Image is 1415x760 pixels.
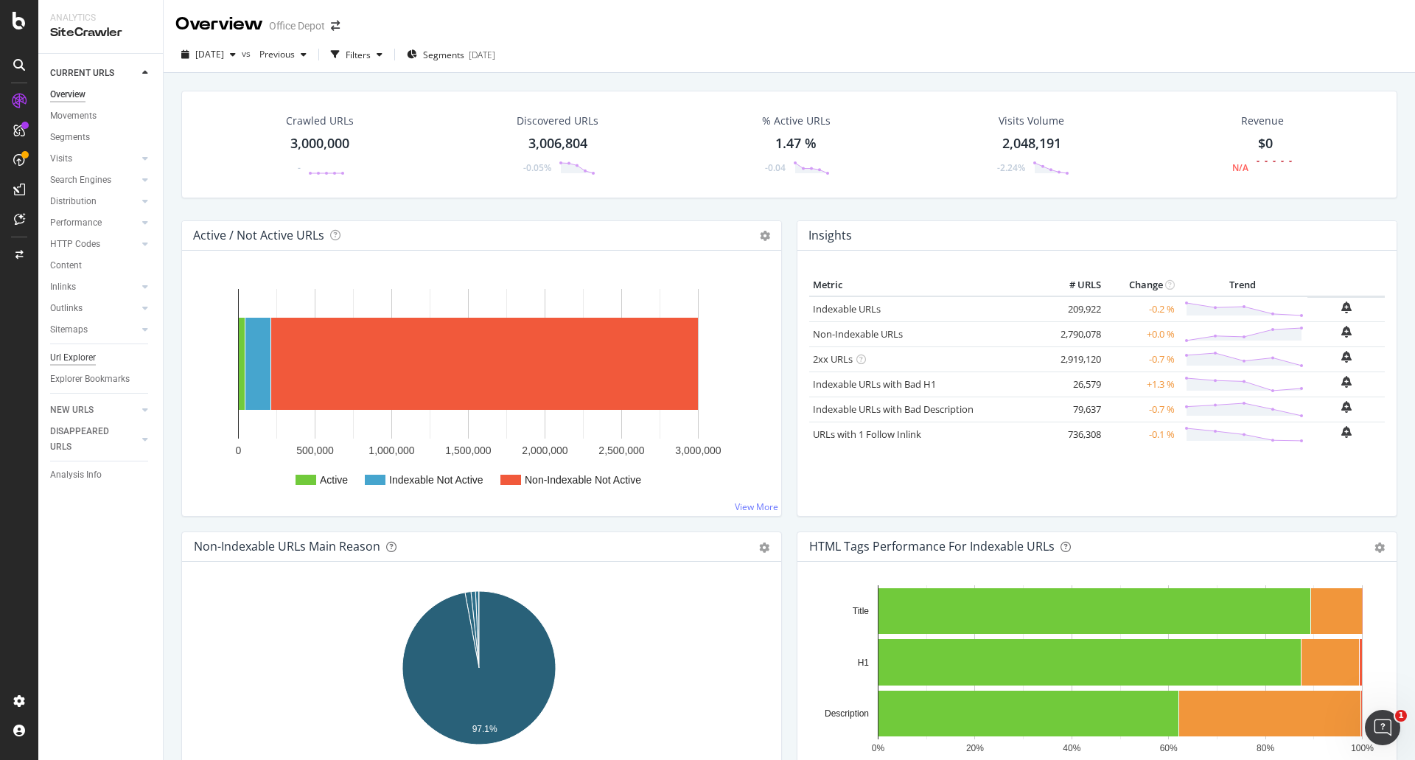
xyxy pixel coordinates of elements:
[525,474,641,486] text: Non-Indexable Not Active
[50,350,153,366] a: Url Explorer
[290,134,349,153] div: 3,000,000
[1105,274,1178,296] th: Change
[813,428,921,441] a: URLs with 1 Follow Inlink
[286,114,354,128] div: Crawled URLs
[813,302,881,315] a: Indexable URLs
[50,194,138,209] a: Distribution
[50,322,88,338] div: Sitemaps
[1105,397,1178,422] td: -0.7 %
[50,24,151,41] div: SiteCrawler
[858,658,870,668] text: H1
[809,539,1055,554] div: HTML Tags Performance for Indexable URLs
[50,258,153,273] a: Content
[298,161,301,174] div: -
[50,279,76,295] div: Inlinks
[50,130,90,145] div: Segments
[1257,743,1274,753] text: 80%
[966,743,984,753] text: 20%
[1046,321,1105,346] td: 2,790,078
[1365,710,1400,745] iframe: Intercom live chat
[469,49,495,61] div: [DATE]
[1105,346,1178,372] td: -0.7 %
[325,43,388,66] button: Filters
[759,543,769,553] div: gear
[320,474,348,486] text: Active
[296,445,334,456] text: 500,000
[1002,134,1061,153] div: 2,048,191
[999,114,1064,128] div: Visits Volume
[50,424,125,455] div: DISAPPEARED URLS
[50,151,138,167] a: Visits
[50,172,111,188] div: Search Engines
[1046,372,1105,397] td: 26,579
[1351,743,1374,753] text: 100%
[50,215,138,231] a: Performance
[50,467,153,483] a: Analysis Info
[50,402,138,418] a: NEW URLS
[1046,296,1105,322] td: 209,922
[445,445,491,456] text: 1,500,000
[389,474,483,486] text: Indexable Not Active
[50,350,96,366] div: Url Explorer
[1105,422,1178,447] td: -0.1 %
[1063,743,1080,753] text: 40%
[760,231,770,241] i: Options
[472,724,497,734] text: 97.1%
[997,161,1025,174] div: -2.24%
[175,43,242,66] button: [DATE]
[242,47,254,60] span: vs
[50,301,83,316] div: Outlinks
[50,12,151,24] div: Analytics
[194,585,764,756] svg: A chart.
[50,279,138,295] a: Inlinks
[598,445,644,456] text: 2,500,000
[50,66,138,81] a: CURRENT URLS
[50,108,153,124] a: Movements
[50,172,138,188] a: Search Engines
[1341,301,1352,313] div: bell-plus
[194,539,380,554] div: Non-Indexable URLs Main Reason
[528,134,587,153] div: 3,006,804
[50,108,97,124] div: Movements
[423,49,464,61] span: Segments
[1105,296,1178,322] td: -0.2 %
[50,372,130,387] div: Explorer Bookmarks
[1105,372,1178,397] td: +1.3 %
[50,215,102,231] div: Performance
[50,301,138,316] a: Outlinks
[675,445,721,456] text: 3,000,000
[50,322,138,338] a: Sitemaps
[368,445,414,456] text: 1,000,000
[1374,543,1385,553] div: gear
[331,21,340,31] div: arrow-right-arrow-left
[50,194,97,209] div: Distribution
[517,114,598,128] div: Discovered URLs
[809,585,1380,756] svg: A chart.
[1395,710,1407,722] span: 1
[1341,376,1352,388] div: bell-plus
[1341,351,1352,363] div: bell-plus
[813,402,974,416] a: Indexable URLs with Bad Description
[1160,743,1178,753] text: 60%
[735,501,778,513] a: View More
[853,606,870,616] text: Title
[765,161,786,174] div: -0.04
[254,48,295,60] span: Previous
[1258,134,1273,152] span: $0
[1178,274,1307,296] th: Trend
[775,134,817,153] div: 1.47 %
[522,445,567,456] text: 2,000,000
[195,48,224,60] span: 2025 Sep. 27th
[808,226,852,245] h4: Insights
[254,43,312,66] button: Previous
[50,402,94,418] div: NEW URLS
[50,151,72,167] div: Visits
[1046,397,1105,422] td: 79,637
[346,49,371,61] div: Filters
[194,274,769,504] div: A chart.
[762,114,831,128] div: % Active URLs
[813,352,853,366] a: 2xx URLs
[50,372,153,387] a: Explorer Bookmarks
[1341,326,1352,338] div: bell-plus
[175,12,263,37] div: Overview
